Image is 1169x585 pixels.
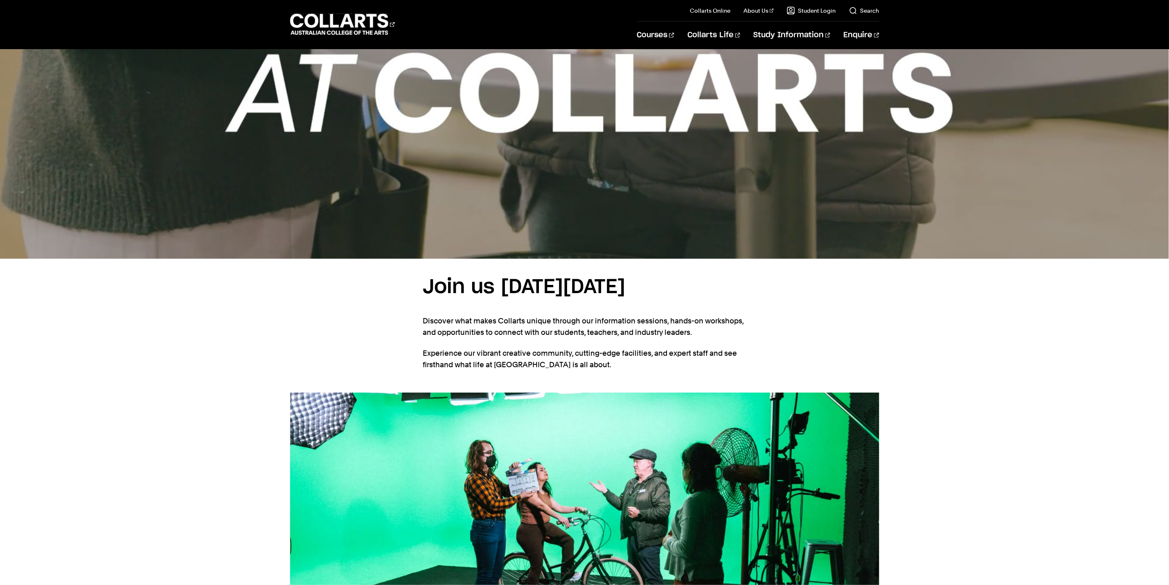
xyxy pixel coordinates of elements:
a: Collarts Online [690,7,730,15]
a: Collarts Life [687,22,740,49]
a: Enquire [843,22,879,49]
p: Discover what makes Collarts unique through our information sessions, hands-on workshops, and opp... [423,315,746,338]
div: Go to homepage [290,13,395,36]
h3: Join us [DATE][DATE] [423,272,746,303]
a: Search [849,7,879,15]
a: Courses [637,22,674,49]
a: Study Information [753,22,830,49]
a: Student Login [787,7,836,15]
a: About Us [743,7,774,15]
p: Experience our vibrant creative community, cutting-edge facilities, and expert staff and see firs... [423,348,746,370]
